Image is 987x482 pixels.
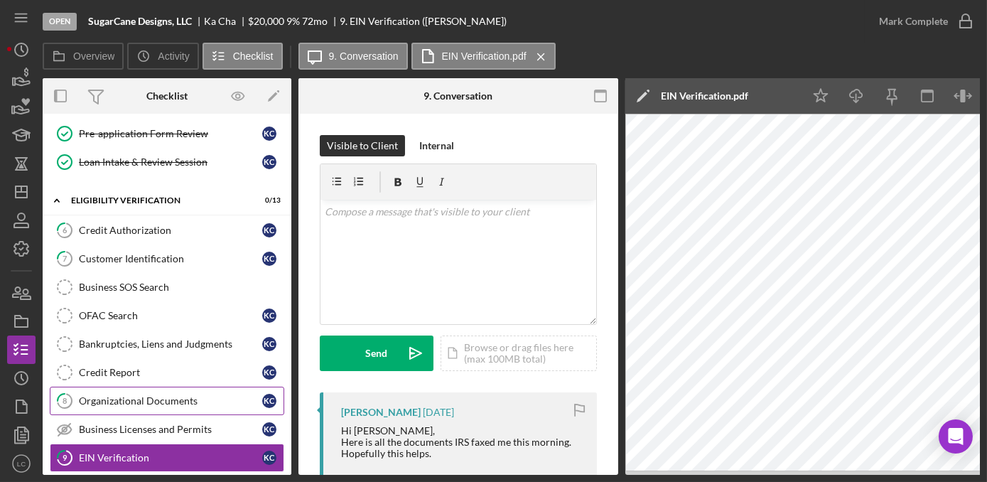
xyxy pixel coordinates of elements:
a: Business SOS Search [50,273,284,301]
div: K C [262,422,276,437]
div: Open Intercom Messenger [939,419,973,454]
div: K C [262,127,276,141]
text: LC [17,460,26,468]
a: 8Organizational DocumentsKC [50,387,284,415]
tspan: 6 [63,225,68,235]
button: Internal [412,135,461,156]
a: OFAC SearchKC [50,301,284,330]
div: K C [262,365,276,380]
tspan: 7 [63,254,68,263]
button: EIN Verification.pdf [411,43,556,70]
a: Pre-application Form ReviewKC [50,119,284,148]
div: K C [262,394,276,408]
div: Organizational Documents [79,395,262,407]
div: Visible to Client [327,135,398,156]
button: 9. Conversation [298,43,408,70]
div: 0 / 13 [255,196,281,205]
div: Business Licenses and Permits [79,424,262,435]
a: Credit ReportKC [50,358,284,387]
div: Bankruptcies, Liens and Judgments [79,338,262,350]
div: 72 mo [302,16,328,27]
a: 7Customer IdentificationKC [50,245,284,273]
div: Credit Authorization [79,225,262,236]
button: Checklist [203,43,283,70]
a: Business Licenses and PermitsKC [50,415,284,444]
div: Checklist [146,90,188,102]
button: Activity [127,43,198,70]
button: Overview [43,43,124,70]
div: Send [366,336,388,371]
label: Activity [158,50,189,62]
div: EIN Verification.pdf [661,90,748,102]
div: K C [262,252,276,266]
label: Overview [73,50,114,62]
div: Credit Report [79,367,262,378]
div: Business SOS Search [79,282,284,293]
div: K C [262,223,276,237]
label: Checklist [233,50,274,62]
div: Mark Complete [879,7,948,36]
div: Ka Cha [204,16,248,27]
button: Visible to Client [320,135,405,156]
label: 9. Conversation [329,50,399,62]
button: LC [7,449,36,478]
div: 9. EIN Verification ([PERSON_NAME]) [340,16,507,27]
a: 6Credit AuthorizationKC [50,216,284,245]
a: 9EIN VerificationKC [50,444,284,472]
a: Bankruptcies, Liens and JudgmentsKC [50,330,284,358]
label: EIN Verification.pdf [442,50,527,62]
div: Internal [419,135,454,156]
div: K C [262,309,276,323]
div: K C [262,155,276,169]
div: K C [262,337,276,351]
a: Loan Intake & Review SessionKC [50,148,284,176]
div: Hi [PERSON_NAME], Here is all the documents IRS faxed me this morning. Hopefully this helps. [341,425,583,459]
tspan: 8 [63,396,67,405]
div: EIN Verification [79,452,262,464]
span: $20,000 [248,15,284,27]
div: OFAC Search [79,310,262,321]
div: K C [262,451,276,465]
div: Customer Identification [79,253,262,264]
tspan: 9 [63,453,68,462]
div: 9 % [286,16,300,27]
time: 2025-10-01 16:59 [423,407,454,418]
div: 9. Conversation [424,90,493,102]
div: Loan Intake & Review Session [79,156,262,168]
div: [PERSON_NAME] [341,407,421,418]
div: Pre-application Form Review [79,128,262,139]
button: Mark Complete [865,7,980,36]
button: Send [320,336,433,371]
div: Eligibility Verification [71,196,245,205]
b: SugarCane Designs, LLC [88,16,192,27]
div: Open [43,13,77,31]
